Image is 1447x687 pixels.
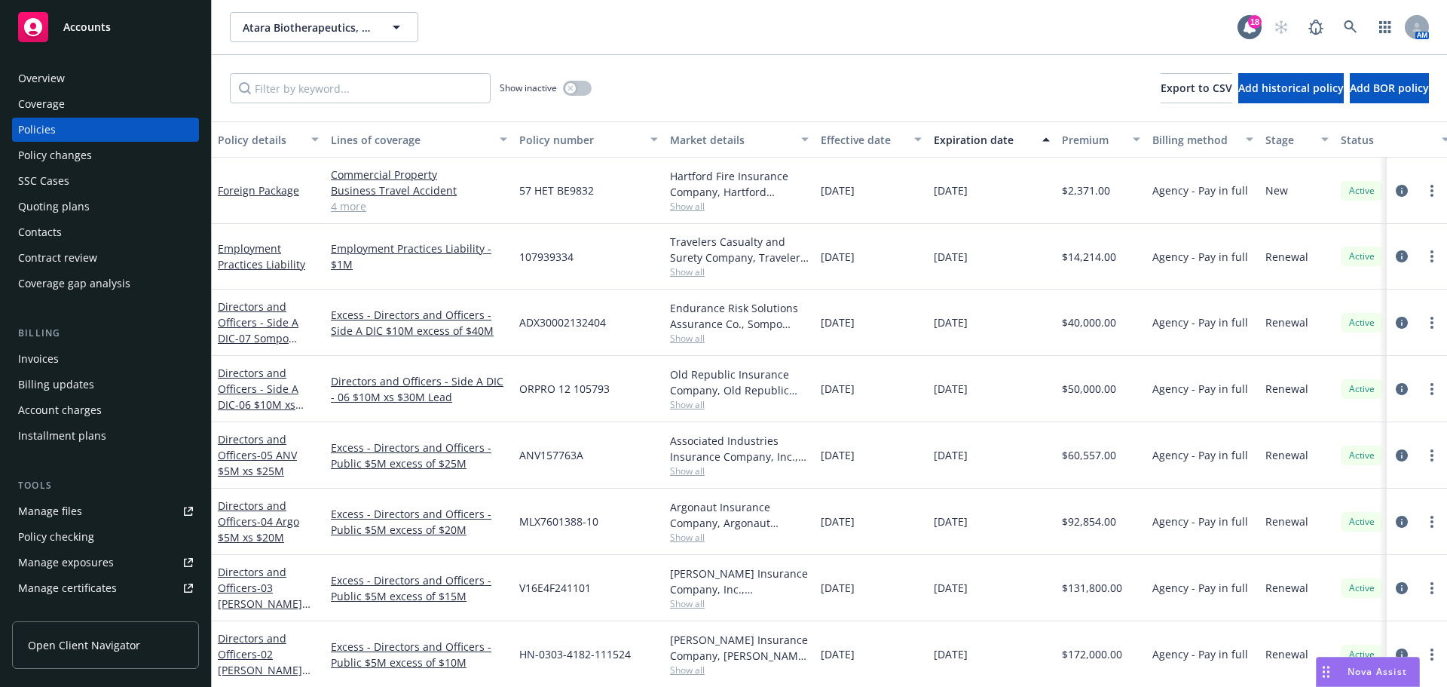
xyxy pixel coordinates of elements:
[63,21,111,33] span: Accounts
[1347,648,1377,661] span: Active
[1423,314,1441,332] a: more
[12,143,199,167] a: Policy changes
[519,249,574,265] span: 107939334
[670,566,809,597] div: [PERSON_NAME] Insurance Company, Inc., [PERSON_NAME] Group
[1062,447,1116,463] span: $60,557.00
[1266,12,1296,42] a: Start snowing
[1152,314,1248,330] span: Agency - Pay in full
[12,169,199,193] a: SSC Cases
[12,525,199,549] a: Policy checking
[218,397,304,428] span: - 06 $10M xs $30M Lead
[1265,381,1308,397] span: Renewal
[1152,447,1248,463] span: Agency - Pay in full
[519,314,606,330] span: ADX30002132404
[670,132,792,148] div: Market details
[12,398,199,422] a: Account charges
[18,195,90,219] div: Quoting plans
[1056,121,1146,158] button: Premium
[12,576,199,600] a: Manage certificates
[1265,447,1308,463] span: Renewal
[821,381,855,397] span: [DATE]
[1265,182,1288,198] span: New
[12,195,199,219] a: Quoting plans
[821,514,855,529] span: [DATE]
[218,132,302,148] div: Policy details
[12,347,199,371] a: Invoices
[1259,121,1335,158] button: Stage
[519,182,594,198] span: 57 HET BE9832
[821,314,855,330] span: [DATE]
[934,132,1033,148] div: Expiration date
[18,576,117,600] div: Manage certificates
[519,381,610,397] span: ORPRO 12 105793
[1265,314,1308,330] span: Renewal
[218,432,297,478] a: Directors and Officers
[18,271,130,296] div: Coverage gap analysis
[1393,247,1411,265] a: circleInformation
[928,121,1056,158] button: Expiration date
[331,241,507,272] a: Employment Practices Liability - $1M
[218,183,299,198] a: Foreign Package
[1350,81,1429,95] span: Add BOR policy
[670,168,809,200] div: Hartford Fire Insurance Company, Hartford Insurance Group
[670,531,809,544] span: Show all
[18,220,62,244] div: Contacts
[1152,182,1248,198] span: Agency - Pay in full
[218,565,302,627] a: Directors and Officers
[1347,250,1377,263] span: Active
[664,121,815,158] button: Market details
[331,167,507,182] a: Commercial Property
[1423,182,1441,200] a: more
[1152,132,1237,148] div: Billing method
[331,182,507,198] a: Business Travel Accident
[331,639,507,670] a: Excess - Directors and Officers - Public $5M excess of $10M
[1335,12,1366,42] a: Search
[230,12,418,42] button: Atara Biotherapeutics, Inc.
[18,373,94,397] div: Billing updates
[12,551,199,575] a: Manage exposures
[1347,184,1377,198] span: Active
[243,20,373,35] span: Atara Biotherapeutics, Inc.
[18,602,94,626] div: Manage claims
[821,646,855,662] span: [DATE]
[1152,514,1248,529] span: Agency - Pay in full
[1062,182,1110,198] span: $2,371.00
[1393,646,1411,664] a: circleInformation
[212,121,325,158] button: Policy details
[670,332,809,345] span: Show all
[815,121,928,158] button: Effective date
[1370,12,1400,42] a: Switch app
[1062,514,1116,529] span: $92,854.00
[934,580,968,596] span: [DATE]
[670,398,809,411] span: Show all
[12,92,199,116] a: Coverage
[331,198,507,214] a: 4 more
[18,424,106,448] div: Installment plans
[331,307,507,339] a: Excess - Directors and Officers - Side A DIC $10M excess of $40M
[1393,446,1411,465] a: circleInformation
[1161,73,1232,103] button: Export to CSV
[12,246,199,270] a: Contract review
[18,66,65,90] div: Overview
[1423,646,1441,664] a: more
[1062,580,1122,596] span: $131,800.00
[934,381,968,397] span: [DATE]
[821,447,855,463] span: [DATE]
[1265,132,1312,148] div: Stage
[1347,382,1377,396] span: Active
[1265,580,1308,596] span: Renewal
[1393,380,1411,398] a: circleInformation
[18,525,94,549] div: Policy checking
[1350,73,1429,103] button: Add BOR policy
[1248,15,1262,29] div: 18
[28,637,140,653] span: Open Client Navigator
[1146,121,1259,158] button: Billing method
[934,182,968,198] span: [DATE]
[218,448,297,478] span: - 05 ANV $5M xs $25M
[821,580,855,596] span: [DATE]
[12,478,199,493] div: Tools
[519,132,641,148] div: Policy number
[1062,249,1116,265] span: $14,214.00
[1393,182,1411,200] a: circleInformation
